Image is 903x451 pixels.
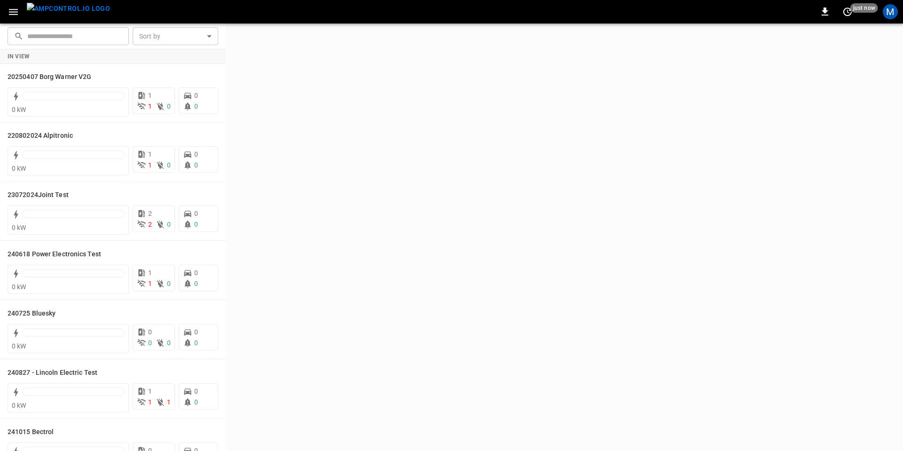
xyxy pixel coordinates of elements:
[167,339,171,347] span: 0
[12,342,26,350] span: 0 kW
[8,249,101,260] h6: 240618 Power Electronics Test
[148,210,152,217] span: 2
[194,92,198,99] span: 0
[194,328,198,336] span: 0
[8,427,54,437] h6: 241015 Bectrol
[148,161,152,169] span: 1
[148,221,152,228] span: 2
[8,368,97,378] h6: 240827 - Lincoln Electric Test
[12,283,26,291] span: 0 kW
[148,339,152,347] span: 0
[194,269,198,277] span: 0
[148,92,152,99] span: 1
[840,4,855,19] button: set refresh interval
[194,280,198,287] span: 0
[148,388,152,395] span: 1
[8,309,55,319] h6: 240725 Bluesky
[8,131,73,141] h6: 220802024 Alpitronic
[194,210,198,217] span: 0
[148,398,152,406] span: 1
[148,269,152,277] span: 1
[148,328,152,336] span: 0
[194,388,198,395] span: 0
[194,339,198,347] span: 0
[12,106,26,113] span: 0 kW
[12,402,26,409] span: 0 kW
[148,280,152,287] span: 1
[12,224,26,231] span: 0 kW
[850,3,878,13] span: just now
[148,103,152,110] span: 1
[8,190,69,200] h6: 23072024Joint Test
[167,280,171,287] span: 0
[167,221,171,228] span: 0
[194,161,198,169] span: 0
[167,161,171,169] span: 0
[194,398,198,406] span: 0
[27,3,110,15] img: ampcontrol.io logo
[8,53,30,60] strong: In View
[8,72,91,82] h6: 20250407 Borg Warner V2G
[167,103,171,110] span: 0
[194,150,198,158] span: 0
[12,165,26,172] span: 0 kW
[883,4,898,19] div: profile-icon
[194,221,198,228] span: 0
[194,103,198,110] span: 0
[148,150,152,158] span: 1
[167,398,171,406] span: 1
